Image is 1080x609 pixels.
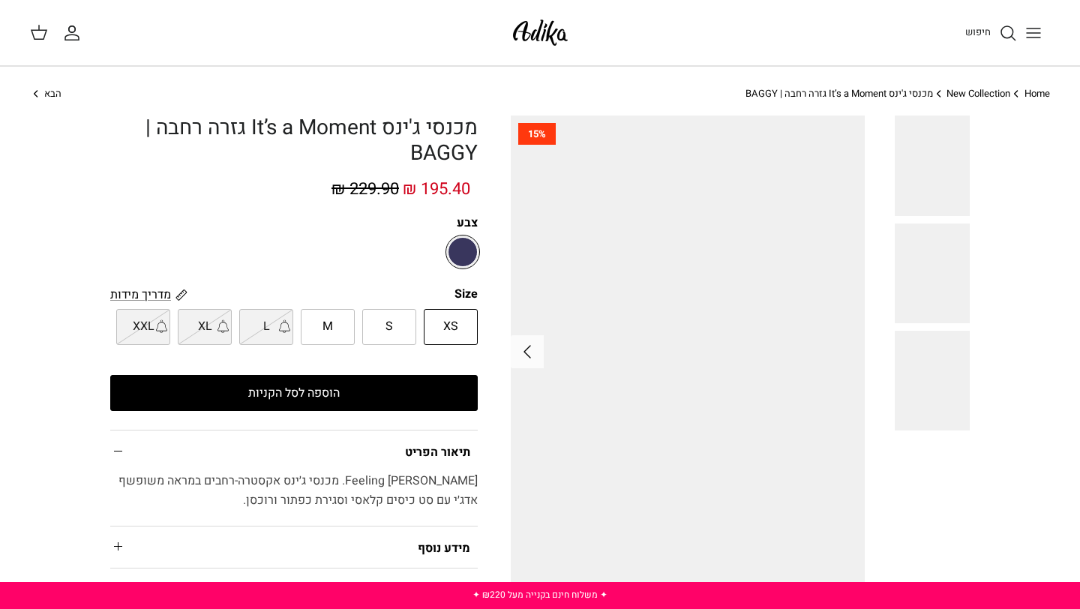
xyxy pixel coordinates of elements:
[30,87,61,101] a: הבא
[508,15,572,50] img: Adika IL
[965,24,1017,42] a: חיפוש
[745,86,933,100] a: מכנסי ג'ינס It’s a Moment גזרה רחבה | BAGGY
[331,177,399,201] span: 229.90 ₪
[198,317,212,337] span: XL
[965,25,991,39] span: חיפוש
[443,317,458,337] span: XS
[110,375,478,411] button: הוספה לסל הקניות
[454,286,478,302] legend: Size
[322,317,333,337] span: M
[30,87,1050,101] nav: Breadcrumbs
[110,286,187,303] a: מדריך מידות
[110,430,478,472] summary: תיאור הפריט
[1017,16,1050,49] button: Toggle menu
[133,317,154,337] span: XXL
[946,86,1010,100] a: New Collection
[511,335,544,368] button: Next
[110,115,478,166] h1: מכנסי ג'ינס It’s a Moment גזרה רחבה | BAGGY
[44,86,61,100] span: הבא
[110,472,478,525] div: Feeling [PERSON_NAME]. מכנסי ג׳ינס אקסטרה-רחבים במראה משופשף אדג׳י עם סט כיסים קלאסי וסגירת כפתור...
[110,214,478,231] label: צבע
[403,177,470,201] span: 195.40 ₪
[472,588,607,601] a: ✦ משלוח חינם בקנייה מעל ₪220 ✦
[63,24,87,42] a: החשבון שלי
[1024,86,1050,100] a: Home
[110,526,478,568] summary: מידע נוסף
[263,317,270,337] span: L
[110,286,171,304] span: מדריך מידות
[385,317,393,337] span: S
